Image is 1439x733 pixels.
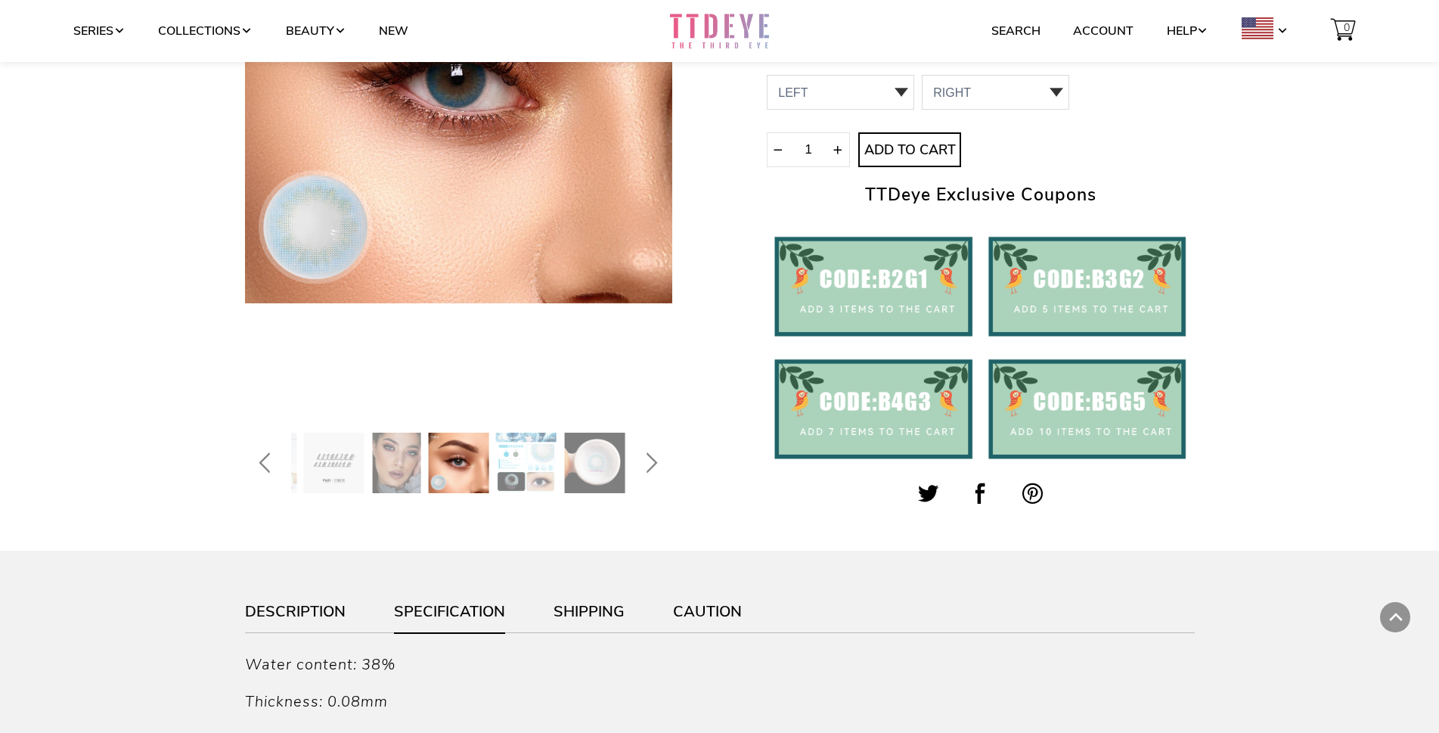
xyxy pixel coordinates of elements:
[767,182,1194,209] h2: TTDeye Exclusive Coupons
[626,433,673,493] button: Next
[245,604,346,632] a: Description
[73,17,126,45] a: Series
[245,691,388,712] i: Thickness: 0.08mm
[673,604,742,632] a: Caution
[428,433,488,493] img: Pari x TTDeye Sweet Angel Blue Colored Contact Lenses
[286,17,346,45] a: Beauty
[372,433,420,493] img: Pari x TTDeye Sweet Angel Blue Colored Contact Lenses
[158,17,253,45] a: Collections
[957,482,1004,505] a: Share this on Facebook
[244,433,291,493] button: Previous
[236,433,296,493] img: Pari x TTDeye Sweet Angel Blue Colored Contact Lenses
[860,142,960,159] span: Add to Cart
[991,17,1040,45] a: Search
[394,604,505,632] a: Specification
[1340,14,1354,42] span: 0
[922,75,1069,110] select: 0 1 2 3 4 5
[1167,17,1209,45] a: Help
[1009,482,1056,505] a: Share this on Pinterest
[304,433,364,493] img: Pari x TTDeye Sweet Angel Blue Colored Contact Lenses
[905,482,952,505] a: Share this on Twitter
[858,132,961,167] button: Add to Cart
[554,604,625,632] a: Shipping
[379,17,408,45] a: New
[1073,17,1134,45] a: Account
[1242,17,1273,39] img: USD.png
[496,433,557,493] img: Pari x TTDeye Sweet Angel Blue Colored Contact Lenses
[1322,17,1366,45] a: 0
[245,654,395,675] i: Water content: 38%
[767,75,914,110] select: 0.00 / Plano,-4.75,-5.00,-6.50,-7.00,-7.50 0 1 2 3 4 5
[564,433,625,493] img: Pari x TTDeye Sweet Angel Blue Colored Contact Lenses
